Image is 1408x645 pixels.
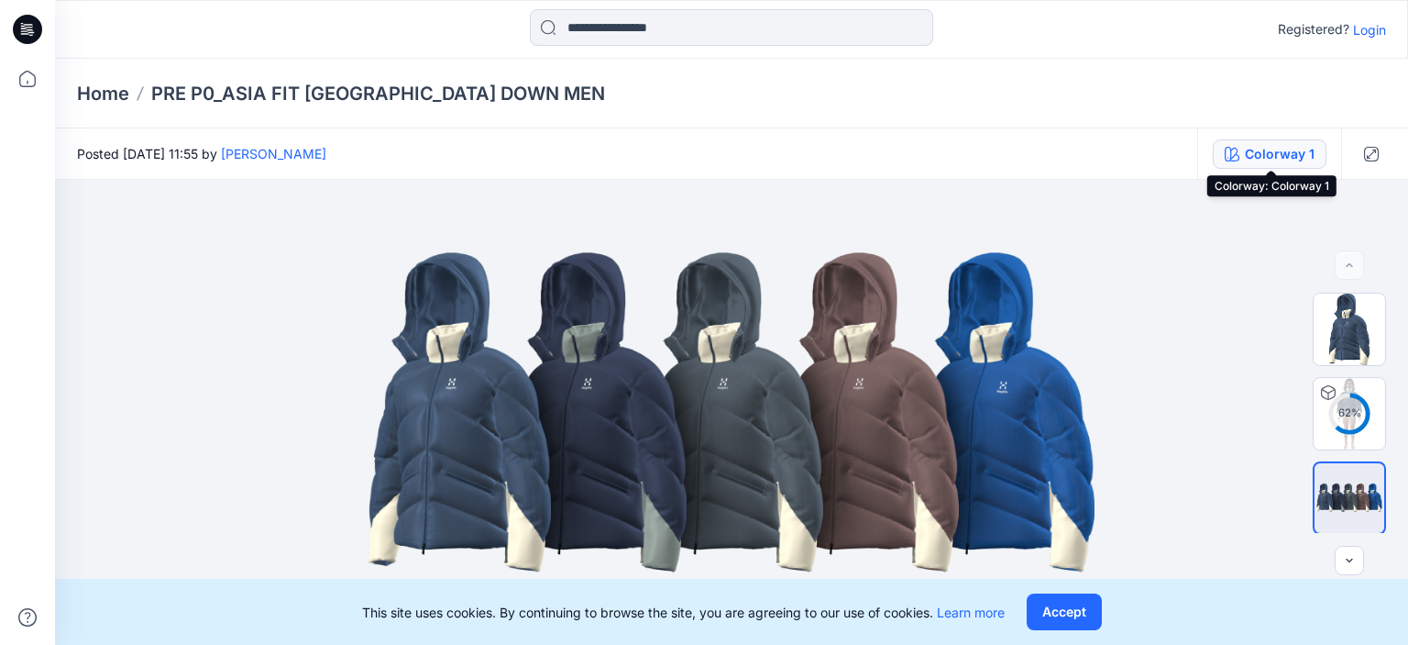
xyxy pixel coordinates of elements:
p: PRE P0_ASIA FIT [GEOGRAPHIC_DATA] DOWN MEN [151,81,605,106]
p: Registered? [1278,18,1349,40]
a: [PERSON_NAME] [221,146,326,161]
p: Login [1353,20,1386,39]
a: Home [77,81,129,106]
img: All colorways [1314,477,1384,519]
p: This site uses cookies. By continuing to browse the site, you are agreeing to our use of cookies. [362,603,1005,622]
img: eyJhbGciOiJIUzI1NiIsImtpZCI6IjAiLCJzbHQiOiJzZXMiLCJ0eXAiOiJKV1QifQ.eyJkYXRhIjp7InR5cGUiOiJzdG9yYW... [344,180,1118,645]
div: Colorway 1 [1245,144,1314,164]
button: Accept [1027,594,1102,630]
img: Colorway Cover [1314,294,1385,365]
span: Posted [DATE] 11:55 by [77,144,326,163]
a: Learn more [937,605,1005,620]
button: Colorway 1 [1213,139,1326,169]
div: 62 % [1327,406,1371,421]
img: ASIA FIT STOCKHOLM DOWN Colorway 1 [1314,378,1385,450]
